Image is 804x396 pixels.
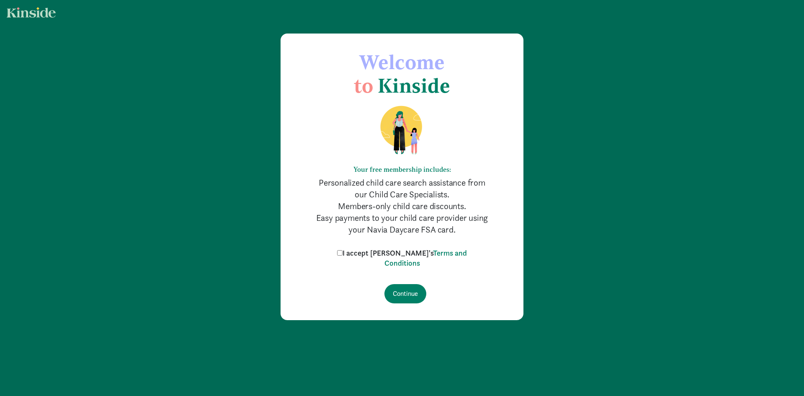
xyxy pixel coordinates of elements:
[314,166,490,173] h6: Your free membership includes:
[337,250,343,256] input: I accept [PERSON_NAME]'sTerms and Conditions
[354,73,373,98] span: to
[314,212,490,236] p: Easy payments to your child care provider using your Navia Daycare FSA card.
[335,248,469,268] label: I accept [PERSON_NAME]'s
[314,200,490,212] p: Members-only child care discounts.
[314,177,490,200] p: Personalized child care search assistance from our Child Care Specialists.
[359,50,445,74] span: Welcome
[378,73,450,98] span: Kinside
[370,105,434,155] img: illustration-mom-daughter.png
[7,7,56,18] img: light.svg
[384,284,426,303] input: Continue
[384,248,467,268] a: Terms and Conditions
